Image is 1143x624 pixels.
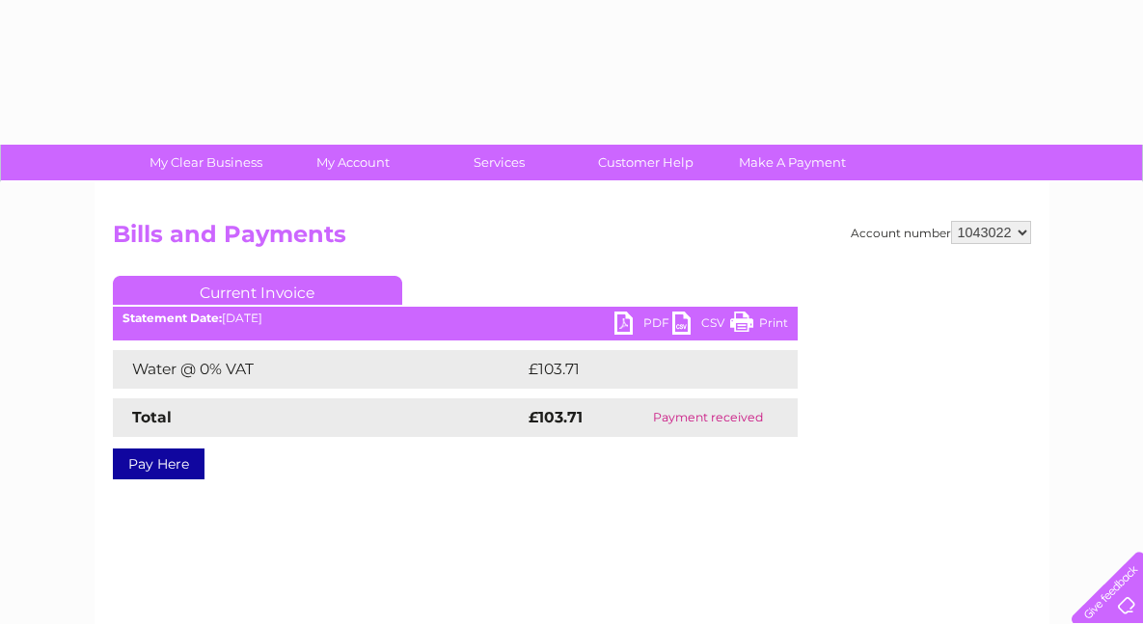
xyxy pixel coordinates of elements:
a: My Account [273,145,432,180]
a: CSV [672,312,730,339]
a: Pay Here [113,448,204,479]
td: Payment received [618,398,797,437]
b: Statement Date: [122,311,222,325]
strong: Total [132,408,172,426]
a: Print [730,312,788,339]
h2: Bills and Payments [113,221,1031,258]
a: Make A Payment [713,145,872,180]
a: PDF [614,312,672,339]
a: Customer Help [566,145,725,180]
a: My Clear Business [126,145,286,180]
div: [DATE] [113,312,798,325]
a: Current Invoice [113,276,402,305]
td: £103.71 [524,350,760,389]
strong: £103.71 [529,408,583,426]
td: Water @ 0% VAT [113,350,524,389]
a: Services [420,145,579,180]
div: Account number [851,221,1031,244]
